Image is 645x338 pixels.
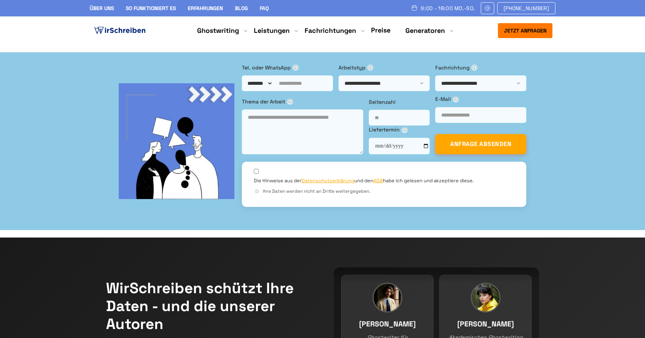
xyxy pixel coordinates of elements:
a: Blog [235,5,248,12]
span: ⓘ [293,65,299,71]
img: logo ghostwriter-österreich [93,25,147,36]
span: [PHONE_NUMBER] [504,5,549,11]
a: Preise [371,26,390,34]
label: Fachrichtung [435,63,526,72]
a: FAQ [260,5,269,12]
label: Thema der Arbeit [242,97,363,106]
a: Über uns [90,5,114,12]
a: Ghostwriting [197,26,239,35]
span: ⓘ [367,65,373,71]
a: Datenschutzerklärung [302,177,354,184]
a: Generatoren [405,26,445,35]
label: Seitenzahl [369,98,430,106]
label: Arbeitstyp [339,63,430,72]
a: Erfahrungen [188,5,223,12]
a: AGB [373,177,383,184]
button: ANFRAGE ABSENDEN [435,134,526,154]
span: ⓘ [471,65,477,71]
a: So funktioniert es [126,5,176,12]
a: Leistungen [254,26,290,35]
span: ⓘ [453,96,459,102]
label: Tel. oder WhatsApp [242,63,333,72]
span: ⓘ [287,99,293,105]
span: ⓘ [254,189,260,195]
h3: [PERSON_NAME] [349,319,426,330]
img: bg [119,83,234,199]
span: 9:00 - 18:00 Mo.-So. [421,5,475,11]
h3: [PERSON_NAME] [447,319,524,330]
label: Liefertermin [369,125,430,134]
label: Die Hinweise aus der und den habe ich gelesen und akzeptiere diese. [254,177,474,184]
div: Ihre Daten werden nicht an Dritte weitergegeben. [254,188,514,195]
label: E-Mail [435,95,526,103]
button: Jetzt anfragen [498,23,552,38]
a: [PHONE_NUMBER] [497,2,555,14]
a: Fachrichtungen [305,26,356,35]
img: Email [484,5,491,11]
span: ⓘ [402,127,408,133]
img: Schedule [411,5,418,11]
h2: WirSchreiben schützt Ihre Daten - und die unserer Autoren [106,279,311,333]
